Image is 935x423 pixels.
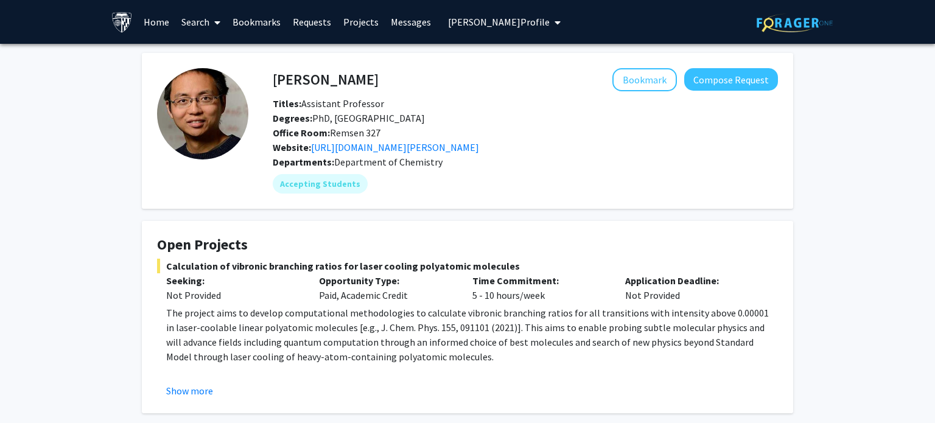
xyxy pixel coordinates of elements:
a: Projects [337,1,385,43]
button: Show more [166,383,213,398]
div: Not Provided [616,273,769,302]
span: [PERSON_NAME] Profile [448,16,550,28]
span: Remsen 327 [273,127,380,139]
h4: Open Projects [157,236,778,254]
p: Seeking: [166,273,301,288]
a: Search [175,1,226,43]
b: Office Room: [273,127,330,139]
a: Messages [385,1,437,43]
a: Requests [287,1,337,43]
p: The project aims to develop computational methodologies to calculate vibronic branching ratios fo... [166,306,778,364]
b: Website: [273,141,311,153]
a: Bookmarks [226,1,287,43]
a: Home [138,1,175,43]
button: Compose Request to Lan Cheng [684,68,778,91]
p: Time Commitment: [472,273,607,288]
span: Department of Chemistry [334,156,443,168]
span: Assistant Professor [273,97,384,110]
span: PhD, [GEOGRAPHIC_DATA] [273,112,425,124]
h4: [PERSON_NAME] [273,68,379,91]
div: Not Provided [166,288,301,302]
img: ForagerOne Logo [757,13,833,32]
b: Departments: [273,156,334,168]
a: Opens in a new tab [311,141,479,153]
p: Opportunity Type: [319,273,453,288]
img: Profile Picture [157,68,248,159]
b: Degrees: [273,112,312,124]
p: Application Deadline: [625,273,760,288]
div: Paid, Academic Credit [310,273,463,302]
mat-chip: Accepting Students [273,174,368,194]
span: Calculation of vibronic branching ratios for laser cooling polyatomic molecules [157,259,778,273]
div: 5 - 10 hours/week [463,273,616,302]
img: Johns Hopkins University Logo [111,12,133,33]
b: Titles: [273,97,301,110]
button: Add Lan Cheng to Bookmarks [612,68,677,91]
